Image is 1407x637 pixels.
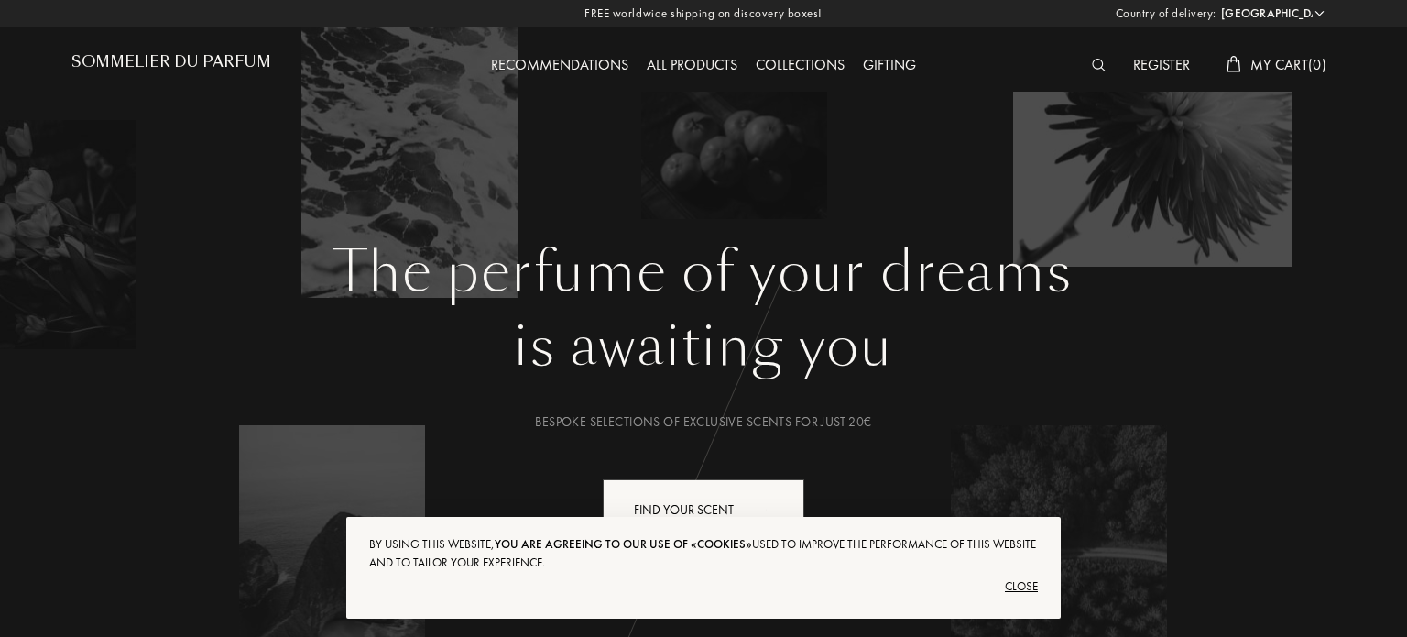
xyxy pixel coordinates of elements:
[638,55,747,74] a: All products
[85,412,1322,432] div: Bespoke selections of exclusive scents for just 20€
[85,305,1322,388] div: is awaiting you
[482,54,638,78] div: Recommendations
[85,239,1322,305] h1: The perfume of your dreams
[1092,59,1106,71] img: search_icn_white.svg
[495,536,752,552] span: you are agreeing to our use of «cookies»
[482,55,638,74] a: Recommendations
[1250,55,1326,74] span: My Cart ( 0 )
[747,54,854,78] div: Collections
[369,535,1038,572] div: By using this website, used to improve the performance of this website and to tailor your experie...
[1227,56,1241,72] img: cart_white.svg
[638,54,747,78] div: All products
[589,479,818,541] a: Find your scentanimation
[854,54,925,78] div: Gifting
[854,55,925,74] a: Gifting
[747,55,854,74] a: Collections
[1116,5,1216,23] span: Country of delivery:
[1124,55,1199,74] a: Register
[603,479,804,541] div: Find your scent
[369,572,1038,601] div: Close
[71,53,271,71] h1: Sommelier du Parfum
[1124,54,1199,78] div: Register
[71,53,271,78] a: Sommelier du Parfum
[759,490,796,527] div: animation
